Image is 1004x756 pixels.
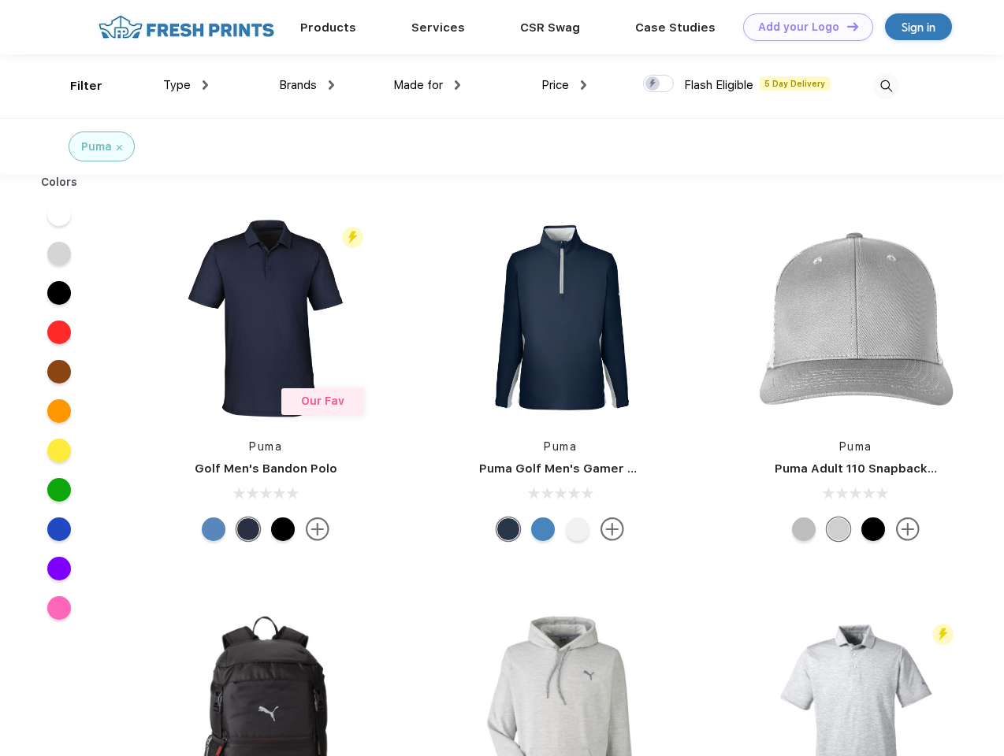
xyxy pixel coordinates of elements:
[531,517,555,541] div: Bright Cobalt
[751,213,961,423] img: func=resize&h=266
[902,18,935,36] div: Sign in
[70,77,102,95] div: Filter
[827,517,850,541] div: Quarry Brt Whit
[758,20,839,34] div: Add your Logo
[847,22,858,31] img: DT
[342,227,363,248] img: flash_active_toggle.svg
[249,440,282,453] a: Puma
[236,517,260,541] div: Navy Blazer
[455,80,460,90] img: dropdown.png
[301,395,344,407] span: Our Fav
[94,13,279,41] img: fo%20logo%202.webp
[581,80,586,90] img: dropdown.png
[601,517,624,541] img: more.svg
[839,440,872,453] a: Puma
[861,517,885,541] div: Pma Blk Pma Blk
[163,78,191,92] span: Type
[161,213,370,423] img: func=resize&h=266
[271,517,295,541] div: Puma Black
[329,80,334,90] img: dropdown.png
[202,517,225,541] div: Lake Blue
[932,624,954,645] img: flash_active_toggle.svg
[792,517,816,541] div: Quarry with Brt Whit
[544,440,577,453] a: Puma
[496,517,520,541] div: Navy Blazer
[885,13,952,40] a: Sign in
[566,517,589,541] div: Bright White
[29,174,90,191] div: Colors
[279,78,317,92] span: Brands
[684,78,753,92] span: Flash Eligible
[541,78,569,92] span: Price
[306,517,329,541] img: more.svg
[300,20,356,35] a: Products
[873,73,899,99] img: desktop_search.svg
[456,213,665,423] img: func=resize&h=266
[411,20,465,35] a: Services
[760,76,830,91] span: 5 Day Delivery
[896,517,920,541] img: more.svg
[520,20,580,35] a: CSR Swag
[195,461,337,476] a: Golf Men's Bandon Polo
[479,461,728,476] a: Puma Golf Men's Gamer Golf Quarter-Zip
[203,80,208,90] img: dropdown.png
[81,139,112,155] div: Puma
[393,78,443,92] span: Made for
[117,145,122,150] img: filter_cancel.svg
